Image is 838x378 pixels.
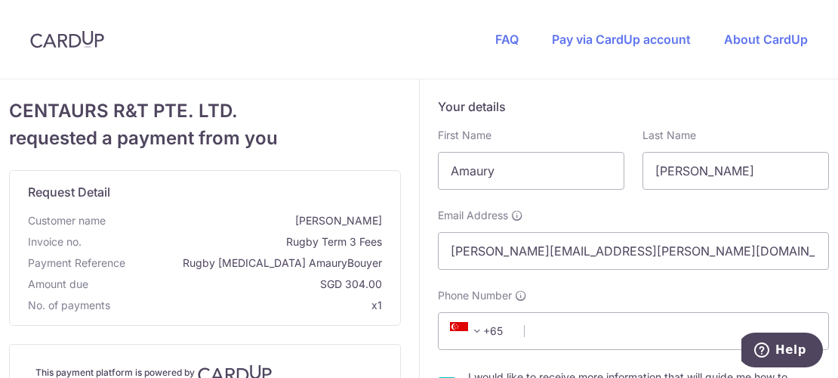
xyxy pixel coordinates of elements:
label: Last Name [642,128,696,143]
h5: Your details [438,98,830,116]
span: Email Address [438,208,508,223]
a: About CardUp [724,32,808,47]
label: First Name [438,128,491,143]
span: No. of payments [28,298,110,313]
span: Rugby Term 3 Fees [88,234,382,249]
span: Customer name [28,213,106,228]
iframe: Opens a widget where you can find more information [741,333,823,370]
span: [PERSON_NAME] [112,213,382,228]
input: Email address [438,232,830,270]
span: Invoice no. [28,234,82,249]
span: CENTAURS R&T PTE. LTD. [9,98,401,125]
span: translation missing: en.payment_reference [28,256,125,269]
span: Amount due [28,277,88,292]
span: Rugby [MEDICAL_DATA] AmauryBouyer [131,256,382,271]
span: +65 [450,322,486,340]
span: SGD 304.00 [94,277,382,292]
input: Last name [642,152,829,190]
input: First name [438,152,624,190]
span: +65 [445,322,513,340]
a: FAQ [495,32,519,47]
span: requested a payment from you [9,125,401,152]
span: translation missing: en.request_detail [28,184,110,200]
span: x1 [371,299,382,311]
a: Pay via CardUp account [552,32,691,47]
span: Phone Number [438,288,512,303]
img: CardUp [30,30,104,48]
